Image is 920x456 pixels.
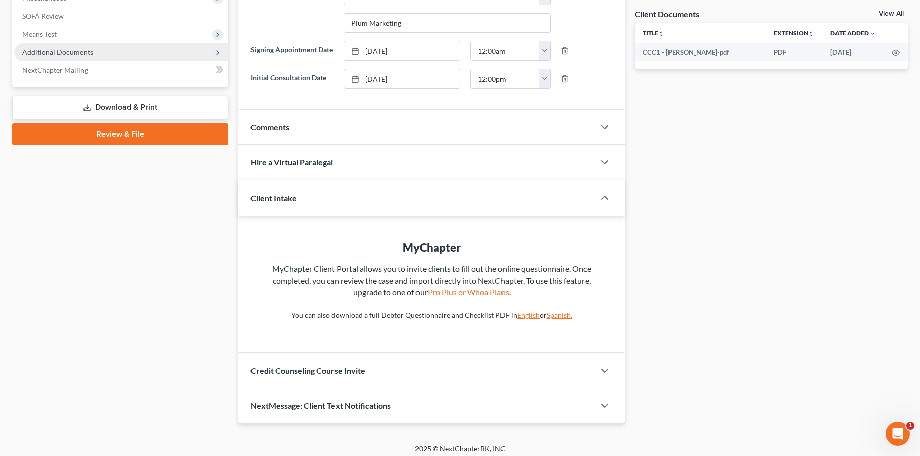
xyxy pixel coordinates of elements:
a: Date Added expand_more [830,29,876,37]
label: Initial Consultation Date [245,69,339,89]
span: Means Test [22,30,57,38]
span: Additional Documents [22,48,93,56]
p: You can also download a full Debtor Questionnaire and Checklist PDF in or [259,310,605,320]
a: NextChapter Mailing [14,61,228,79]
span: SOFA Review [22,12,64,20]
a: View All [879,10,904,17]
a: Extensionunfold_more [774,29,814,37]
div: MyChapter [259,240,605,255]
a: Pro Plus or Whoa Plans [428,287,509,297]
iframe: Intercom live chat [886,422,910,446]
input: Other Referral Source [344,14,550,33]
input: -- : -- [471,41,539,60]
span: Comments [250,122,289,132]
a: English [517,311,540,319]
td: CCC1 - [PERSON_NAME]-pdf [635,43,766,61]
i: unfold_more [808,31,814,37]
a: [DATE] [344,69,460,88]
i: unfold_more [658,31,664,37]
a: Download & Print [12,96,228,119]
td: [DATE] [822,43,884,61]
div: Client Documents [635,9,699,19]
span: Client Intake [250,193,297,203]
input: -- : -- [471,69,539,88]
i: expand_more [870,31,876,37]
label: Signing Appointment Date [245,41,339,61]
span: NextChapter Mailing [22,66,88,74]
span: Hire a Virtual Paralegal [250,157,333,167]
a: Spanish. [547,311,572,319]
span: MyChapter Client Portal allows you to invite clients to fill out the online questionnaire. Once c... [272,264,591,297]
td: PDF [766,43,822,61]
a: Titleunfold_more [643,29,664,37]
span: NextMessage: Client Text Notifications [250,401,391,410]
a: Review & File [12,123,228,145]
span: 1 [906,422,914,430]
a: [DATE] [344,41,460,60]
a: SOFA Review [14,7,228,25]
span: Credit Counseling Course Invite [250,366,365,375]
